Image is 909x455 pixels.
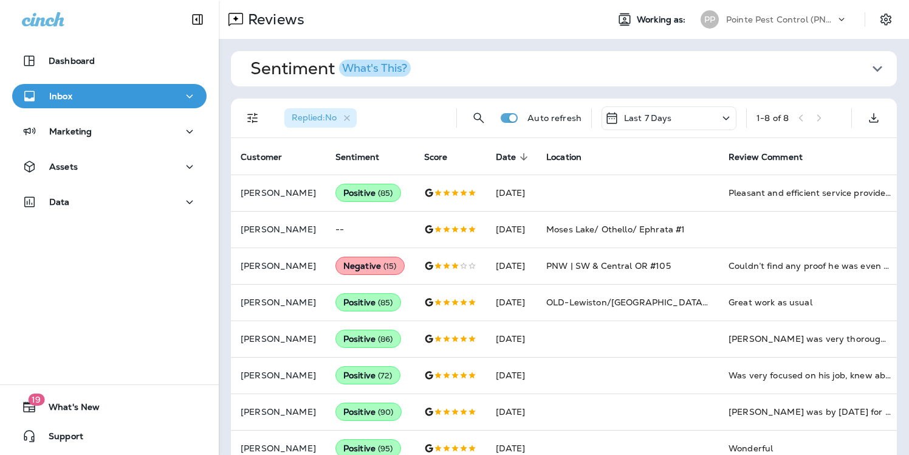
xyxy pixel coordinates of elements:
button: SentimentWhat's This? [241,51,907,86]
span: OLD-Lewiston/[GEOGRAPHIC_DATA]/[GEOGRAPHIC_DATA]/Pullman #208 [546,297,868,308]
div: Pleasant and efficient service provided. [729,187,891,199]
span: 19 [28,394,44,406]
span: Review Comment [729,152,803,162]
div: 1 - 8 of 8 [756,113,789,123]
p: [PERSON_NAME] [241,443,316,453]
p: Auto refresh [527,113,581,123]
span: Review Comment [729,151,818,162]
h1: Sentiment [250,58,411,79]
span: Location [546,152,581,162]
span: What's New [36,402,100,417]
span: Working as: [637,15,688,25]
span: Date [496,152,516,162]
span: Customer [241,151,298,162]
div: Positive [335,330,401,348]
span: Sentiment [335,152,379,162]
div: Was very focused on his job, knew about noted areas requested to be given special attention. [729,369,891,381]
button: Marketing [12,119,207,144]
button: Settings [875,9,897,30]
p: Last 7 Days [624,113,672,123]
td: [DATE] [486,394,537,430]
td: [DATE] [486,284,537,321]
button: Support [12,424,207,448]
button: Assets [12,155,207,179]
div: Positive [335,403,402,421]
button: What's This? [339,60,411,77]
button: 19What's New [12,395,207,419]
button: Export as CSV [862,106,886,130]
button: Search Reviews [467,106,491,130]
div: Jack was very thorough in his visit. He listened to our concerns about carpenter ants and explain... [729,333,891,345]
p: Dashboard [49,56,95,66]
span: Sentiment [335,151,395,162]
span: Replied : No [292,112,337,123]
button: Collapse Sidebar [180,7,214,32]
span: ( 85 ) [378,188,393,198]
div: Positive [335,366,400,384]
p: [PERSON_NAME] [241,334,316,344]
p: Assets [49,162,78,172]
p: [PERSON_NAME] [241,370,316,380]
p: [PERSON_NAME] [241,224,316,234]
p: [PERSON_NAME] [241,188,316,198]
span: ( 86 ) [378,334,393,344]
span: Date [496,151,532,162]
td: [DATE] [486,211,537,248]
p: [PERSON_NAME] [241,407,316,417]
div: What's This? [342,63,407,74]
span: ( 72 ) [378,370,393,381]
span: Moses Lake/ Othello/ Ephrata #1 [546,224,685,235]
td: [DATE] [486,357,537,394]
td: [DATE] [486,175,537,211]
p: Data [49,197,70,207]
div: Replied:No [284,108,357,128]
p: Pointe Pest Control (PNW) [726,15,835,24]
div: Gavin was by today for my scheduled pest control visit! Gavin has come before and is a great tech... [729,406,891,418]
p: Marketing [49,127,92,136]
p: Inbox [49,91,72,101]
div: Negative [335,257,405,275]
span: ( 95 ) [378,443,393,454]
td: -- [326,211,414,248]
p: [PERSON_NAME] [241,297,316,307]
button: Filters [241,106,265,130]
td: [DATE] [486,248,537,284]
span: ( 15 ) [383,261,397,271]
span: Score [424,152,448,162]
button: Dashboard [12,49,207,73]
span: Location [546,151,597,162]
div: Couldn’t find any proof he was even here. Can’t figure out why he couldn’t do the back of the house. [729,260,891,272]
span: Score [424,151,464,162]
span: Support [36,431,83,446]
span: ( 85 ) [378,297,393,308]
button: Inbox [12,84,207,108]
span: Customer [241,152,282,162]
div: Positive [335,293,401,311]
div: Positive [335,184,401,202]
div: PP [701,10,719,29]
div: Great work as usual [729,296,891,308]
div: Wonderful [729,442,891,454]
p: [PERSON_NAME] [241,261,316,271]
span: PNW | SW & Central OR #105 [546,260,671,271]
td: [DATE] [486,321,537,357]
button: Data [12,190,207,214]
span: ( 90 ) [378,407,394,417]
p: Reviews [243,10,304,29]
